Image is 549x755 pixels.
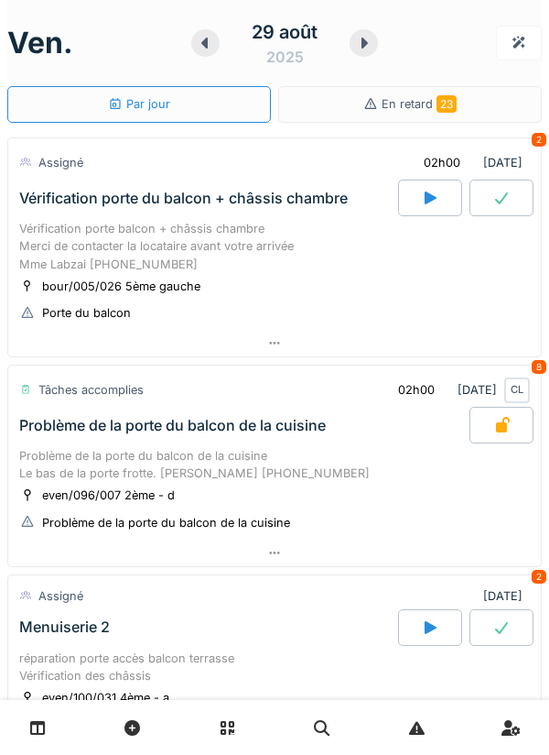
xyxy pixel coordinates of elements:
[19,618,110,636] div: Menuiserie 2
[398,381,435,399] div: 02h00
[108,95,170,113] div: Par jour
[436,95,457,113] span: 23
[19,417,326,434] div: Problème de la porte du balcon de la cuisine
[42,487,175,504] div: even/096/007 2ème - d
[19,447,530,482] div: Problème de la porte du balcon de la cuisine Le bas de la porte frotte. [PERSON_NAME] [PHONE_NUMBER]
[483,587,530,605] div: [DATE]
[42,304,131,322] div: Porte du balcon
[532,360,546,374] div: 8
[38,154,83,171] div: Assigné
[38,587,83,605] div: Assigné
[266,46,304,68] div: 2025
[19,650,530,684] div: réparation porte accès balcon terrasse Vérification des châssis
[382,373,530,407] div: [DATE]
[382,97,457,111] span: En retard
[252,18,318,46] div: 29 août
[532,133,546,147] div: 2
[7,26,73,60] h1: ven.
[42,689,169,706] div: even/100/031 4ème - a
[19,190,348,207] div: Vérification porte du balcon + châssis chambre
[42,514,290,531] div: Problème de la porte du balcon de la cuisine
[424,154,460,171] div: 02h00
[38,381,144,399] div: Tâches accomplies
[19,220,530,273] div: Vérification porte balcon + châssis chambre Merci de contacter la locataire avant votre arrivée M...
[532,570,546,584] div: 2
[42,278,200,295] div: bour/005/026 5ème gauche
[408,146,530,180] div: [DATE]
[504,377,530,403] div: CL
